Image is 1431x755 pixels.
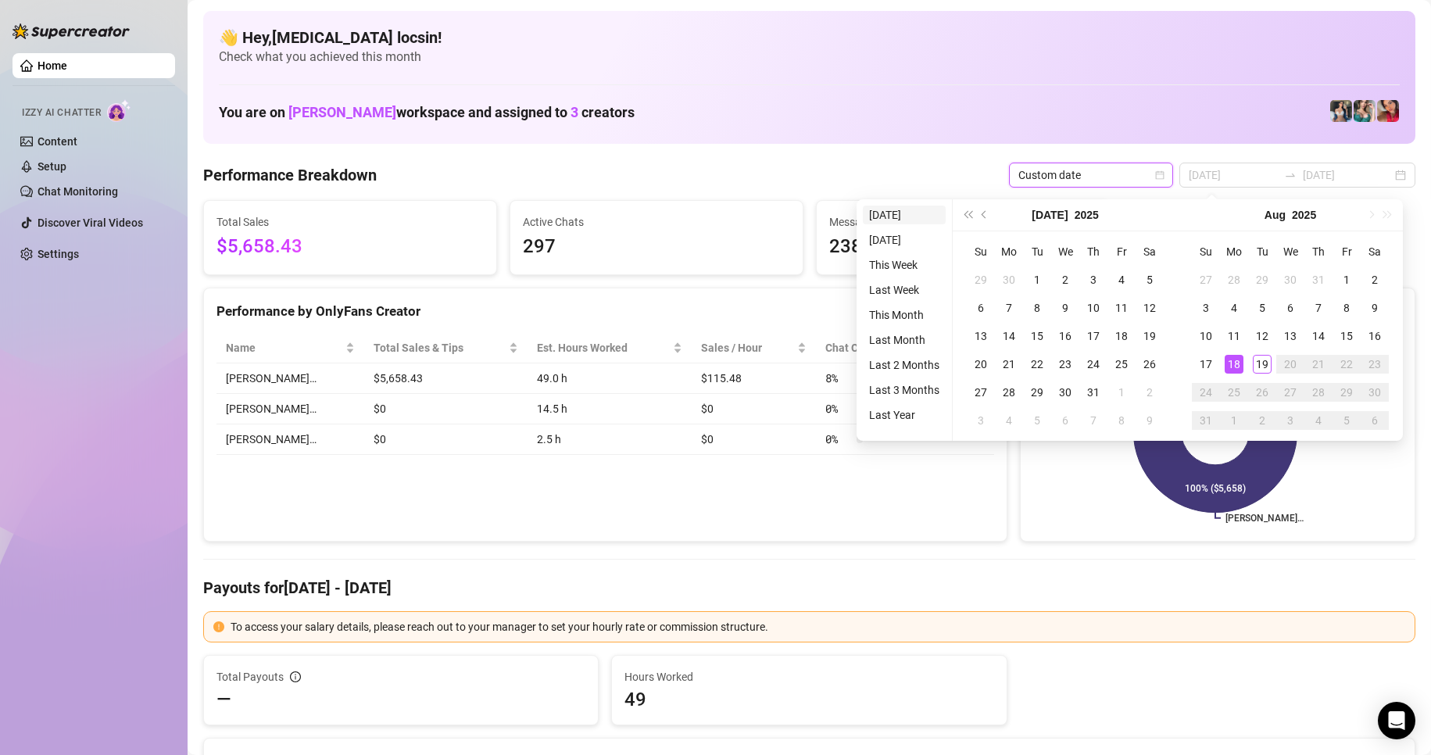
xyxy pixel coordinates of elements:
div: 4 [1309,411,1328,430]
th: Su [1192,238,1220,266]
input: Start date [1189,166,1278,184]
div: 8 [1337,299,1356,317]
span: Total Sales & Tips [374,339,506,356]
td: 2025-08-14 [1304,322,1333,350]
td: 2025-08-20 [1276,350,1304,378]
td: 2025-08-26 [1248,378,1276,406]
span: exclamation-circle [213,621,224,632]
div: Performance by OnlyFans Creator [216,301,994,322]
td: 2025-07-29 [1023,378,1051,406]
text: [PERSON_NAME]… [1225,513,1304,524]
td: 2025-08-22 [1333,350,1361,378]
td: 2025-07-01 [1023,266,1051,294]
th: We [1051,238,1079,266]
span: Active Chats [523,213,790,231]
div: 4 [1112,270,1131,289]
span: Messages Sent [829,213,1097,231]
td: 2025-08-02 [1136,378,1164,406]
td: 2025-07-15 [1023,322,1051,350]
td: 2025-07-28 [995,378,1023,406]
th: Fr [1333,238,1361,266]
div: 27 [1197,270,1215,289]
td: 2025-08-09 [1361,294,1389,322]
div: 11 [1225,327,1243,345]
div: 4 [1000,411,1018,430]
td: 2025-08-25 [1220,378,1248,406]
td: 2025-07-29 [1248,266,1276,294]
div: 5 [1028,411,1046,430]
div: 27 [971,383,990,402]
td: 2025-07-11 [1107,294,1136,322]
td: 2025-07-25 [1107,350,1136,378]
div: 3 [971,411,990,430]
img: Vanessa [1377,100,1399,122]
span: swap-right [1284,169,1297,181]
td: 2025-08-19 [1248,350,1276,378]
div: 11 [1112,299,1131,317]
th: Total Sales & Tips [364,333,528,363]
div: 2 [1140,383,1159,402]
div: 9 [1365,299,1384,317]
td: [PERSON_NAME]… [216,363,364,394]
td: 2025-07-21 [995,350,1023,378]
div: 18 [1112,327,1131,345]
th: Mo [1220,238,1248,266]
td: 2025-08-04 [995,406,1023,435]
div: 14 [1000,327,1018,345]
td: 2025-08-07 [1079,406,1107,435]
td: 2025-07-30 [1051,378,1079,406]
td: 14.5 h [528,394,692,424]
div: 5 [1140,270,1159,289]
div: 24 [1197,383,1215,402]
th: Mo [995,238,1023,266]
td: 2025-09-01 [1220,406,1248,435]
span: Chat Conversion [825,339,972,356]
td: 2025-08-16 [1361,322,1389,350]
div: 26 [1140,355,1159,374]
th: Sales / Hour [692,333,816,363]
div: 28 [1309,383,1328,402]
div: 17 [1084,327,1103,345]
div: 13 [1281,327,1300,345]
div: 21 [1309,355,1328,374]
div: 7 [1084,411,1103,430]
div: 16 [1365,327,1384,345]
td: 2025-07-05 [1136,266,1164,294]
div: 19 [1253,355,1272,374]
td: 2025-08-06 [1276,294,1304,322]
td: 2025-08-08 [1333,294,1361,322]
div: 30 [1365,383,1384,402]
input: End date [1303,166,1392,184]
div: 23 [1056,355,1075,374]
div: 6 [1281,299,1300,317]
div: 12 [1253,327,1272,345]
div: 24 [1084,355,1103,374]
div: 25 [1112,355,1131,374]
td: 2025-07-18 [1107,322,1136,350]
div: 30 [1281,270,1300,289]
span: Custom date [1018,163,1164,187]
span: 297 [523,232,790,262]
div: 18 [1225,355,1243,374]
div: 26 [1253,383,1272,402]
th: Fr [1107,238,1136,266]
div: 20 [971,355,990,374]
th: Chat Conversion [816,333,994,363]
td: 2025-07-07 [995,294,1023,322]
td: 2025-07-09 [1051,294,1079,322]
td: 2025-07-27 [1192,266,1220,294]
div: To access your salary details, please reach out to your manager to set your hourly rate or commis... [231,618,1405,635]
td: 2025-08-23 [1361,350,1389,378]
div: 1 [1028,270,1046,289]
div: 15 [1028,327,1046,345]
div: 1 [1337,270,1356,289]
a: Home [38,59,67,72]
div: 10 [1084,299,1103,317]
li: This Week [863,256,946,274]
td: 2025-08-10 [1192,322,1220,350]
h1: You are on workspace and assigned to creators [219,104,635,121]
td: 2025-08-05 [1023,406,1051,435]
div: 2 [1056,270,1075,289]
td: 2025-08-24 [1192,378,1220,406]
div: 29 [1337,383,1356,402]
